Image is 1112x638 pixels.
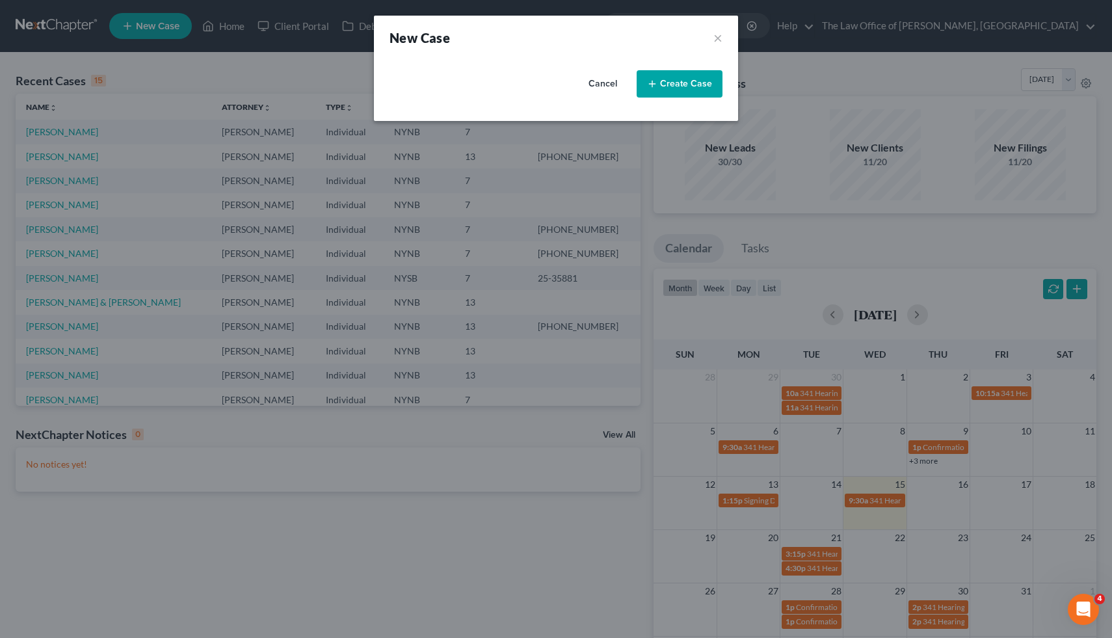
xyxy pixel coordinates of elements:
iframe: Intercom live chat [1068,594,1099,625]
strong: New Case [390,30,450,46]
button: Cancel [574,71,631,97]
span: 4 [1094,594,1105,604]
button: Create Case [637,70,722,98]
button: × [713,29,722,47]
